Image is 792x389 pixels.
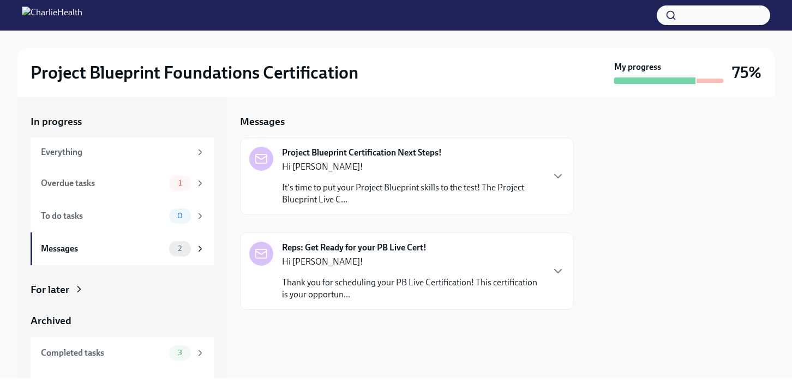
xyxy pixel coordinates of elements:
[282,182,543,206] p: It's time to put your Project Blueprint skills to the test! The Project Blueprint Live C...
[31,314,214,328] a: Archived
[282,256,543,268] p: Hi [PERSON_NAME]!
[282,161,543,173] p: Hi [PERSON_NAME]!
[240,115,285,129] h5: Messages
[31,137,214,167] a: Everything
[171,244,188,253] span: 2
[41,347,165,359] div: Completed tasks
[22,7,82,24] img: CharlieHealth
[282,242,427,254] strong: Reps: Get Ready for your PB Live Cert!
[41,243,165,255] div: Messages
[282,147,442,159] strong: Project Blueprint Certification Next Steps!
[171,212,189,220] span: 0
[732,63,761,82] h3: 75%
[31,115,214,129] a: In progress
[31,232,214,265] a: Messages2
[31,337,214,369] a: Completed tasks3
[172,179,188,187] span: 1
[171,349,189,357] span: 3
[31,200,214,232] a: To do tasks0
[41,210,165,222] div: To do tasks
[41,146,191,158] div: Everything
[41,177,165,189] div: Overdue tasks
[31,62,358,83] h2: Project Blueprint Foundations Certification
[31,283,69,297] div: For later
[282,277,543,301] p: Thank you for scheduling your PB Live Certification! This certification is your opportun...
[614,61,661,73] strong: My progress
[31,283,214,297] a: For later
[31,167,214,200] a: Overdue tasks1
